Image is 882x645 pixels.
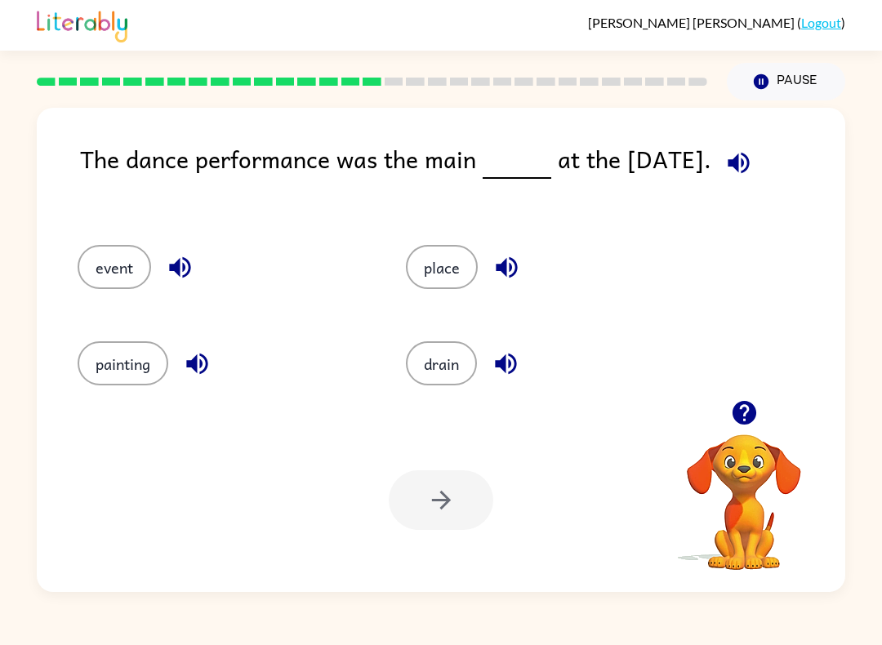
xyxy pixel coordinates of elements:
button: place [406,245,478,289]
button: painting [78,341,168,385]
video: Your browser must support playing .mp4 files to use Literably. Please try using another browser. [662,409,826,572]
img: Literably [37,7,127,42]
a: Logout [801,15,841,30]
span: [PERSON_NAME] [PERSON_NAME] [588,15,797,30]
div: The dance performance was the main at the [DATE]. [80,140,845,212]
button: drain [406,341,477,385]
button: event [78,245,151,289]
button: Pause [727,63,845,100]
div: ( ) [588,15,845,30]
